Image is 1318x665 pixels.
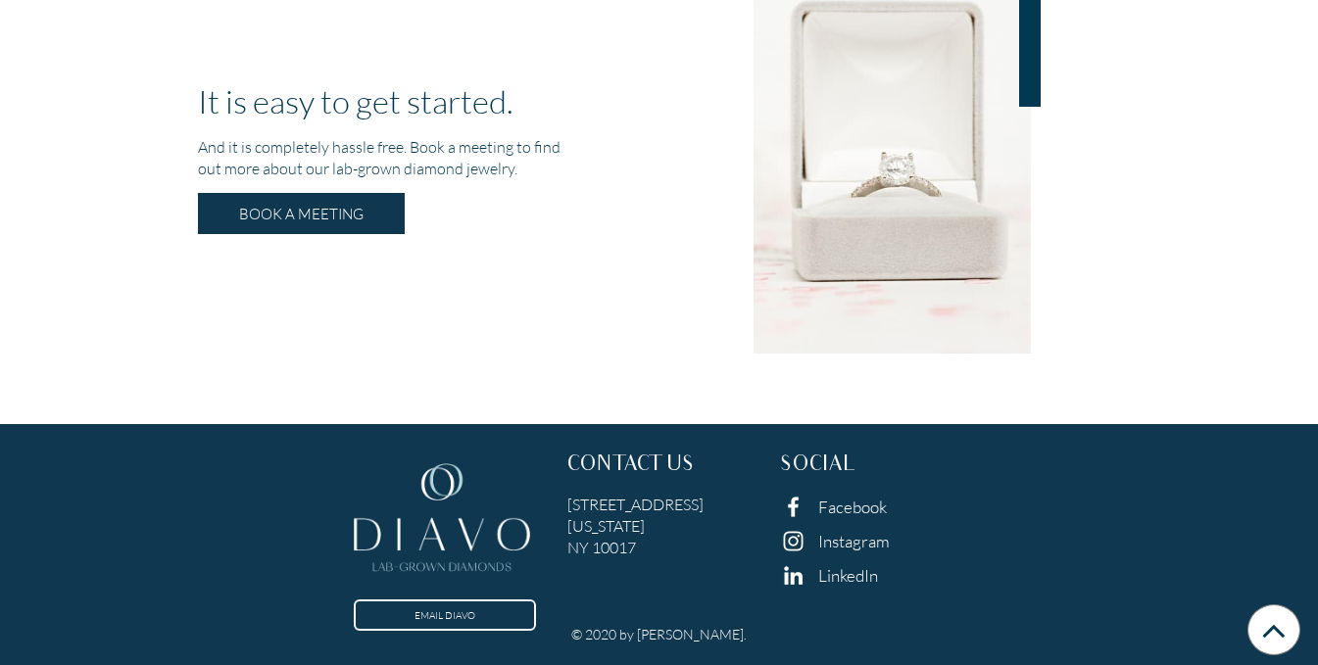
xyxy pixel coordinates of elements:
a: EMAIL DIAVO [354,599,536,631]
h5: And it is completely hassle free. Book a meeting to find out more about our lab-grown diamond jew... [198,136,565,179]
h3: SOCIAL [780,454,964,478]
img: facebook [780,494,806,520]
a: LinkedIn [818,565,878,586]
h1: It is easy to get started. [198,81,565,120]
a: BOOK A MEETING [198,193,405,234]
img: instagram [780,528,806,554]
h3: CONTACT US [567,454,752,478]
iframe: Drift Widget Chat Window [914,363,1306,579]
img: footer-logo [354,454,530,587]
a: Instagram [818,531,890,551]
h5: [STREET_ADDRESS] [US_STATE] NY 10017 [567,494,752,558]
h6: © 2020 by [PERSON_NAME]. [571,626,747,642]
iframe: Drift Widget Chat Controller [1220,567,1294,641]
span: BOOK A MEETING [239,205,364,222]
img: linkedin [780,562,806,589]
a: Facebook [818,497,887,517]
